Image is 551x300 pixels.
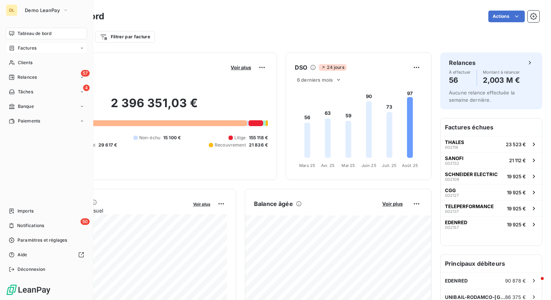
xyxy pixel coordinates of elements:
tspan: Mars 25 [299,163,315,168]
span: 86 375 € [505,294,526,300]
span: 6 derniers mois [297,77,333,83]
button: Voir plus [380,200,405,207]
span: À effectuer [449,70,471,74]
button: Filtrer par facture [95,31,155,43]
a: Banque [6,101,87,112]
span: 19 925 € [507,174,526,179]
span: Tableau de bord [17,30,51,37]
span: Chiffre d'affaires mensuel [41,207,188,214]
span: 4 [83,85,90,91]
a: Paramètres et réglages [6,234,87,246]
span: Paramètres et réglages [17,237,67,243]
button: SCHNEIDER ELECTRIC00210919 925 € [441,168,542,184]
button: EDENRED00215719 925 € [441,216,542,232]
span: 002109 [445,177,459,182]
span: 002127 [445,193,459,198]
span: Litige [234,135,246,141]
span: Voir plus [382,201,403,207]
span: TELEPERFORMANCE [445,203,494,209]
span: Relances [17,74,37,81]
a: Clients [6,57,87,69]
span: CGG [445,187,456,193]
span: 29 617 € [98,142,117,148]
span: Banque [18,103,34,110]
span: Non-échu [139,135,160,141]
iframe: Intercom live chat [526,275,544,293]
span: UNIBAIL-RODAMCO-[GEOGRAPHIC_DATA] [445,294,505,300]
a: Factures [6,42,87,54]
span: Factures [18,45,36,51]
tspan: Avr. 25 [321,163,335,168]
span: 002114 [445,145,458,149]
span: SCHNEIDER ELECTRIC [445,171,498,177]
h6: Balance âgée [254,199,293,208]
button: Voir plus [191,200,212,207]
span: Montant à relancer [483,70,520,74]
span: Demo LeanPay [25,7,60,13]
a: Tableau de bord [6,28,87,39]
h2: 2 396 351,03 € [41,96,268,118]
tspan: Août 25 [402,163,418,168]
button: TELEPERFORMANCE00213719 925 € [441,200,542,216]
span: THALES [445,139,464,145]
h6: Relances [449,58,476,67]
span: 002157 [445,225,459,230]
button: CGG00212719 925 € [441,184,542,200]
span: 57 [81,70,90,77]
tspan: Mai 25 [341,163,355,168]
span: Clients [18,59,32,66]
a: Imports [6,205,87,217]
a: 57Relances [6,71,87,83]
button: Voir plus [228,64,253,71]
h4: 2,003 M € [483,74,520,86]
button: Actions [488,11,525,22]
span: 50 [81,218,90,225]
span: EDENRED [445,278,468,284]
button: THALES00211423 523 € [441,136,542,152]
h6: Factures échues [441,118,542,136]
span: 19 925 € [507,206,526,211]
span: Notifications [17,222,44,229]
tspan: Juil. 25 [382,163,396,168]
span: 002137 [445,209,459,214]
span: 155 118 € [249,135,268,141]
span: 23 523 € [506,141,526,147]
a: Aide [6,249,87,261]
span: Voir plus [193,202,210,207]
span: Tâches [18,89,33,95]
span: SANOFI [445,155,464,161]
span: 002132 [445,161,459,165]
span: 15 100 € [163,135,181,141]
span: 19 925 € [507,190,526,195]
span: Recouvrement [215,142,246,148]
a: 4Tâches [6,86,87,98]
span: Imports [17,208,34,214]
a: Paiements [6,115,87,127]
span: Déconnexion [17,266,46,273]
button: SANOFI00213221 112 € [441,152,542,168]
img: Logo LeanPay [6,284,51,296]
h6: DSO [295,63,307,72]
tspan: Juin 25 [362,163,376,168]
span: Voir plus [231,65,251,70]
span: 90 878 € [505,278,526,284]
span: Aide [17,252,27,258]
span: 19 925 € [507,222,526,227]
span: EDENRED [445,219,467,225]
span: 21 112 € [509,157,526,163]
span: 21 836 € [249,142,268,148]
span: Paiements [18,118,40,124]
span: 24 jours [319,64,346,71]
h6: Principaux débiteurs [441,255,542,272]
h4: 56 [449,74,471,86]
span: Aucune relance effectuée la semaine dernière. [449,90,515,103]
div: DL [6,4,17,16]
